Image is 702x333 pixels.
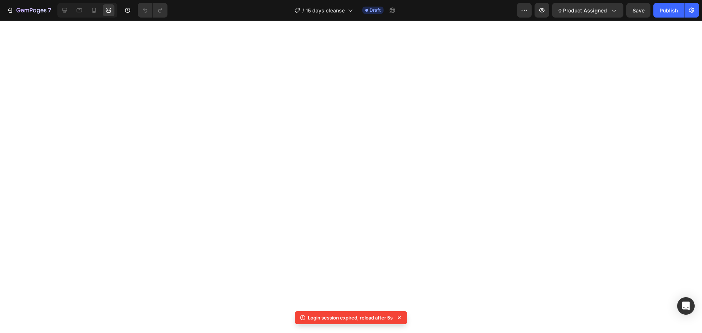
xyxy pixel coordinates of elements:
[558,7,607,14] span: 0 product assigned
[302,7,304,14] span: /
[633,7,645,14] span: Save
[48,6,51,15] p: 7
[552,3,623,18] button: 0 product assigned
[660,7,678,14] div: Publish
[306,7,345,14] span: 15 days cleanse
[653,3,684,18] button: Publish
[370,7,381,14] span: Draft
[138,3,167,18] div: Undo/Redo
[626,3,650,18] button: Save
[308,314,393,321] p: Login session expired, reload after 5s
[677,297,695,315] div: Open Intercom Messenger
[3,3,54,18] button: 7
